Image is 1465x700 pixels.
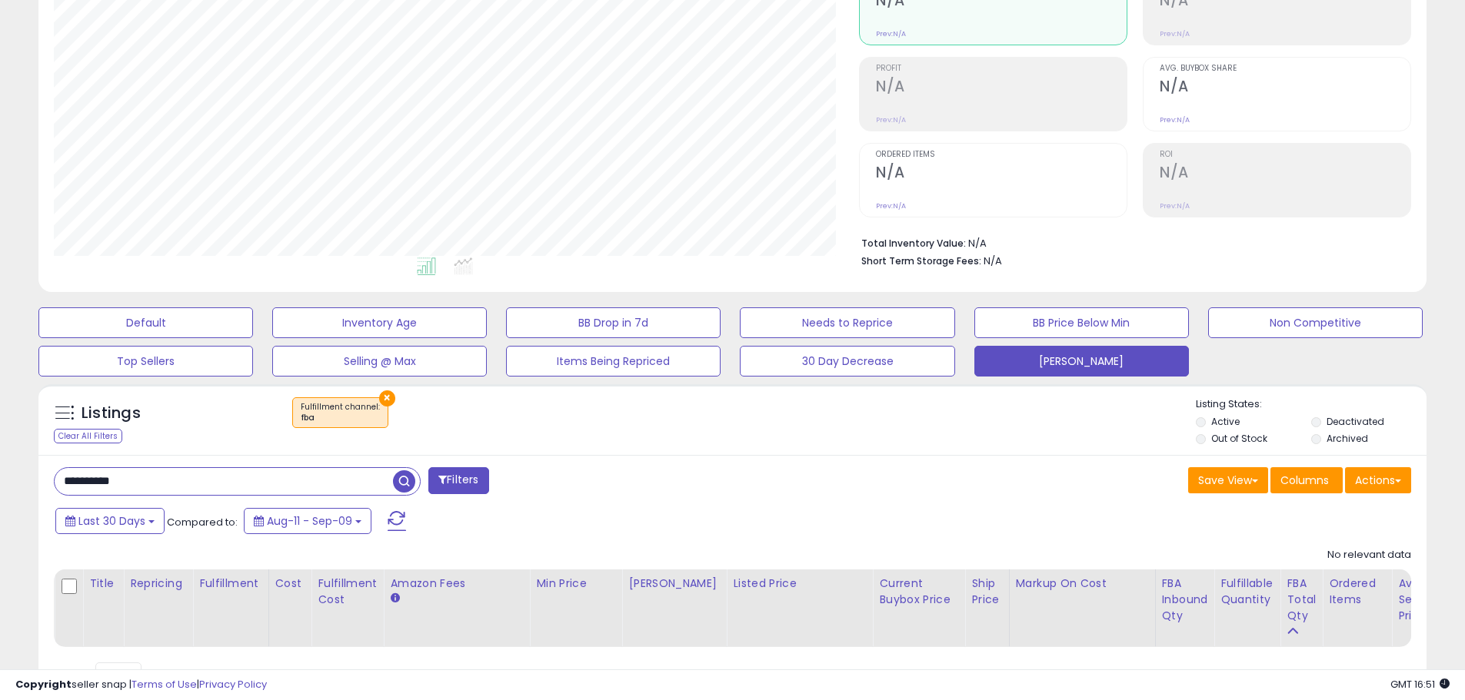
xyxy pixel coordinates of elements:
[272,307,487,338] button: Inventory Age
[1345,467,1411,493] button: Actions
[1160,29,1190,38] small: Prev: N/A
[1220,576,1274,608] div: Fulfillable Quantity
[1208,307,1423,338] button: Non Competitive
[82,403,141,424] h5: Listings
[876,164,1127,184] h2: N/A
[1016,576,1149,592] div: Markup on Cost
[1390,677,1450,692] span: 2025-10-10 16:51 GMT
[379,390,395,406] button: ×
[1009,569,1155,647] th: The percentage added to the cost of goods (COGS) that forms the calculator for Min & Max prices.
[199,576,261,592] div: Fulfillment
[244,508,371,534] button: Aug-11 - Sep-09
[54,429,122,443] div: Clear All Filters
[984,254,1002,268] span: N/A
[1160,164,1410,184] h2: N/A
[876,201,906,211] small: Prev: N/A
[876,151,1127,159] span: Ordered Items
[740,307,954,338] button: Needs to Reprice
[38,307,253,338] button: Default
[1160,78,1410,98] h2: N/A
[167,515,238,529] span: Compared to:
[1398,576,1454,624] div: Avg Selling Price
[65,668,176,682] span: Show: entries
[38,346,253,377] button: Top Sellers
[733,576,866,592] div: Listed Price
[861,237,966,250] b: Total Inventory Value:
[879,576,958,608] div: Current Buybox Price
[974,346,1189,377] button: [PERSON_NAME]
[301,401,380,424] span: Fulfillment channel :
[1327,548,1411,562] div: No relevant data
[740,346,954,377] button: 30 Day Decrease
[390,576,523,592] div: Amazon Fees
[1160,115,1190,124] small: Prev: N/A
[971,576,1002,608] div: Ship Price
[1196,397,1427,412] p: Listing States:
[1327,415,1384,428] label: Deactivated
[876,65,1127,73] span: Profit
[267,513,352,529] span: Aug-11 - Sep-09
[974,307,1189,338] button: BB Price Below Min
[390,592,399,605] small: Amazon Fees.
[506,346,721,377] button: Items Being Repriced
[15,677,72,692] strong: Copyright
[1160,65,1410,73] span: Avg. Buybox Share
[628,576,720,592] div: [PERSON_NAME]
[275,576,305,592] div: Cost
[272,346,487,377] button: Selling @ Max
[876,115,906,124] small: Prev: N/A
[130,576,186,592] div: Repricing
[428,467,488,494] button: Filters
[876,29,906,38] small: Prev: N/A
[1270,467,1343,493] button: Columns
[15,678,267,692] div: seller snap | |
[1287,576,1316,624] div: FBA Total Qty
[89,576,117,592] div: Title
[1160,151,1410,159] span: ROI
[199,677,267,692] a: Privacy Policy
[1280,473,1329,488] span: Columns
[301,413,380,423] div: fba
[1327,432,1368,445] label: Archived
[536,576,615,592] div: Min Price
[1162,576,1208,624] div: FBA inbound Qty
[1211,415,1240,428] label: Active
[506,307,721,338] button: BB Drop in 7d
[1160,201,1190,211] small: Prev: N/A
[876,78,1127,98] h2: N/A
[318,576,377,608] div: Fulfillment Cost
[55,508,165,534] button: Last 30 Days
[1211,432,1267,445] label: Out of Stock
[861,254,981,267] b: Short Term Storage Fees:
[78,513,145,529] span: Last 30 Days
[861,233,1400,251] li: N/A
[1188,467,1268,493] button: Save View
[1329,576,1385,608] div: Ordered Items
[132,677,197,692] a: Terms of Use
